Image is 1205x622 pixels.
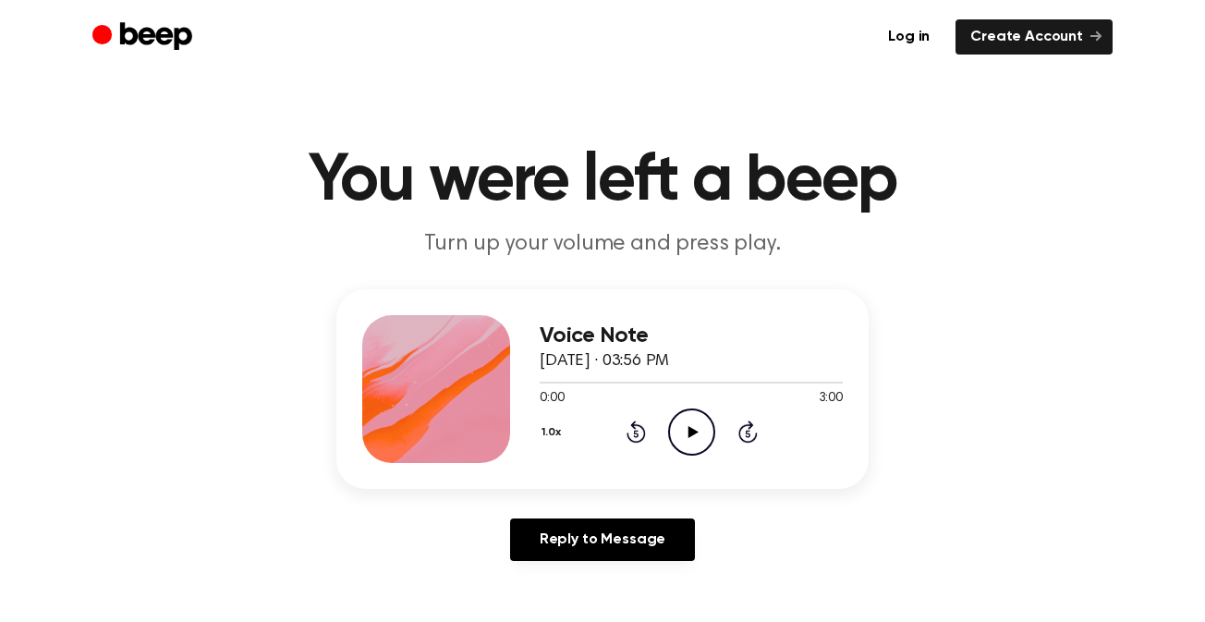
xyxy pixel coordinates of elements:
h1: You were left a beep [129,148,1076,214]
a: Log in [873,19,944,55]
span: [DATE] · 03:56 PM [540,353,669,370]
a: Reply to Message [510,518,695,561]
p: Turn up your volume and press play. [248,229,957,260]
a: Beep [92,19,197,55]
span: 3:00 [819,389,843,409]
a: Create Account [955,19,1113,55]
h3: Voice Note [540,323,843,348]
button: 1.0x [540,417,568,448]
span: 0:00 [540,389,564,409]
